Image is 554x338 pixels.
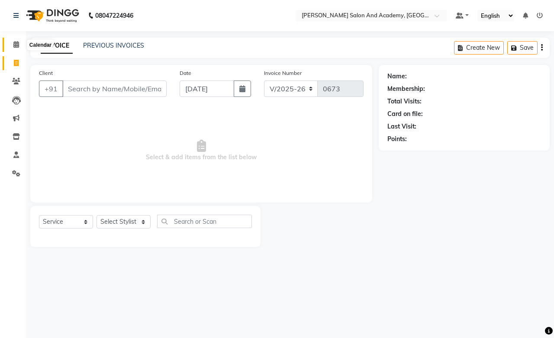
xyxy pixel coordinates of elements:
[83,42,144,49] a: PREVIOUS INVOICES
[387,72,407,81] div: Name:
[157,215,252,228] input: Search or Scan
[95,3,133,28] b: 08047224946
[264,69,302,77] label: Invoice Number
[180,69,191,77] label: Date
[387,97,422,106] div: Total Visits:
[454,41,504,55] button: Create New
[387,135,407,144] div: Points:
[387,109,423,119] div: Card on file:
[62,80,167,97] input: Search by Name/Mobile/Email/Code
[387,122,416,131] div: Last Visit:
[22,3,81,28] img: logo
[507,41,538,55] button: Save
[27,40,54,50] div: Calendar
[387,84,425,93] div: Membership:
[39,69,53,77] label: Client
[39,107,364,194] span: Select & add items from the list below
[39,80,63,97] button: +91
